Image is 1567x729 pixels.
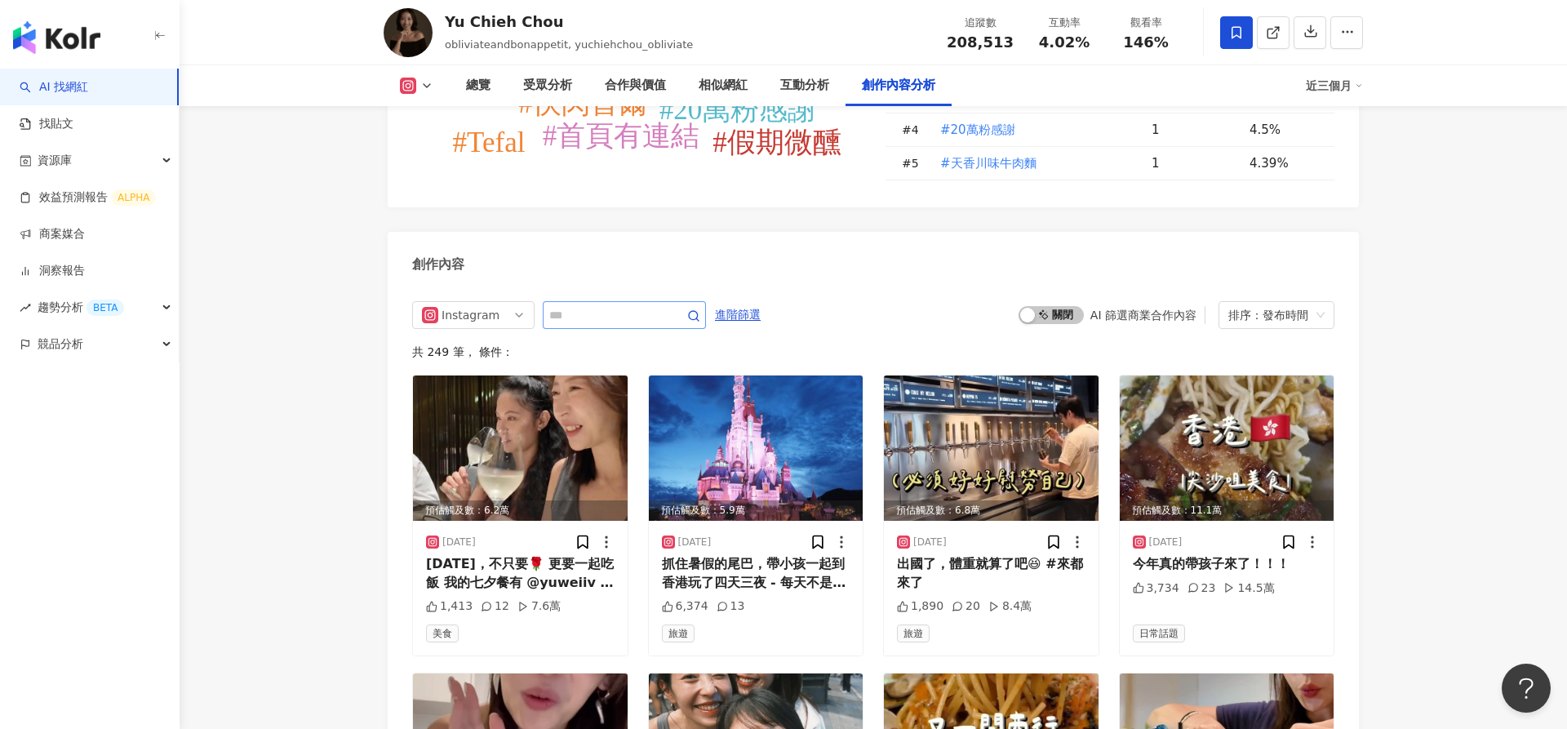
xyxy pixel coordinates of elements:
[605,76,666,96] div: 合作與價值
[699,76,748,96] div: 相似網紅
[453,127,526,158] tspan: #Tefal
[523,76,572,96] div: 受眾分析
[1133,580,1179,597] div: 3,734
[1250,154,1318,172] div: 4.39%
[20,116,73,132] a: 找貼文
[1152,154,1236,172] div: 1
[1090,309,1196,322] div: AI 篩選商業合作內容
[717,598,745,615] div: 13
[939,113,1016,146] button: #20萬粉感謝
[1039,34,1090,51] span: 4.02%
[466,76,491,96] div: 總覽
[1123,34,1169,51] span: 146%
[714,301,761,327] button: 進階篩選
[517,598,561,615] div: 7.6萬
[412,345,1334,358] div: 共 249 筆 ， 條件：
[902,154,926,172] div: # 5
[20,189,156,206] a: 效益預測報告ALPHA
[940,121,1015,139] span: #20萬粉感謝
[952,598,980,615] div: 20
[1502,664,1551,713] iframe: Help Scout Beacon - Open
[1250,121,1318,139] div: 4.5%
[38,326,83,362] span: 競品分析
[1120,376,1334,521] img: post-image
[662,598,708,615] div: 6,374
[1133,625,1185,642] span: 日常話題
[1306,73,1363,99] div: 近三個月
[442,536,476,549] div: [DATE]
[947,33,1014,51] span: 208,513
[678,536,712,549] div: [DATE]
[926,113,1139,147] td: #20萬粉感謝
[426,625,459,642] span: 美食
[20,79,88,96] a: searchAI 找網紅
[939,147,1037,180] button: #天香川味牛肉麵
[926,147,1139,180] td: #天香川味牛肉麵
[913,536,947,549] div: [DATE]
[38,289,124,326] span: 趨勢分析
[1115,15,1177,31] div: 觀看率
[902,121,926,139] div: # 4
[649,500,863,521] div: 預估觸及數：5.9萬
[1236,113,1334,147] td: 4.5%
[20,226,85,242] a: 商案媒合
[862,76,935,96] div: 創作內容分析
[1033,15,1095,31] div: 互動率
[445,38,693,51] span: obliviateandbonappetit, yuchiehchou_obliviate
[884,500,1099,521] div: 預估觸及數：6.8萬
[413,376,628,521] img: post-image
[897,555,1085,592] div: 出國了，體重就算了吧😆 #來都來了
[897,598,943,615] div: 1,890
[413,500,628,521] div: 預估觸及數：6.2萬
[1187,580,1216,597] div: 23
[481,598,509,615] div: 12
[426,555,615,592] div: [DATE]，不只要🌹 更要一起吃飯 我的七夕餐有 @yuweiiv 相伴，變得更好吃了！！
[947,15,1014,31] div: 追蹤數
[384,8,433,57] img: KOL Avatar
[445,11,693,32] div: Yu Chieh Chou
[1133,555,1321,573] div: 今年真的帶孩子來了！！！
[1152,121,1236,139] div: 1
[1228,302,1310,328] div: 排序：發布時間
[1236,147,1334,180] td: 4.39%
[543,120,700,152] tspan: #首頁有連結
[659,94,817,126] tspan: #20萬粉感謝
[442,302,495,328] div: Instagram
[884,376,1099,521] img: post-image
[940,154,1037,172] span: #天香川味牛肉麵
[1120,500,1334,521] div: 預估觸及數：11.1萬
[87,300,124,316] div: BETA
[1120,376,1334,521] div: post-image預估觸及數：11.1萬
[649,376,863,521] div: post-image預估觸及數：5.9萬
[662,555,850,592] div: 抓住暑假的尾巴，帶小孩一起到香港玩了四天三夜 - 每天不是在找美食，就是在趕著去玩～ 短短幾天行程，累得很真實，滿滿的回憶和照片，覺得這趟旅行真的好值得 ❤️
[1223,580,1274,597] div: 14.5萬
[13,21,100,54] img: logo
[780,76,829,96] div: 互動分析
[20,302,31,313] span: rise
[38,142,72,179] span: 資源庫
[649,376,863,521] img: post-image
[715,302,761,328] span: 進階篩選
[662,625,695,642] span: 旅遊
[412,256,464,273] div: 創作內容
[884,376,1099,521] div: post-image預估觸及數：6.8萬
[426,598,473,615] div: 1,413
[20,263,85,279] a: 洞察報告
[1149,536,1183,549] div: [DATE]
[988,598,1032,615] div: 8.4萬
[413,376,628,521] div: post-image預估觸及數：6.2萬
[897,625,930,642] span: 旅遊
[712,127,841,158] tspan: #假期微醺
